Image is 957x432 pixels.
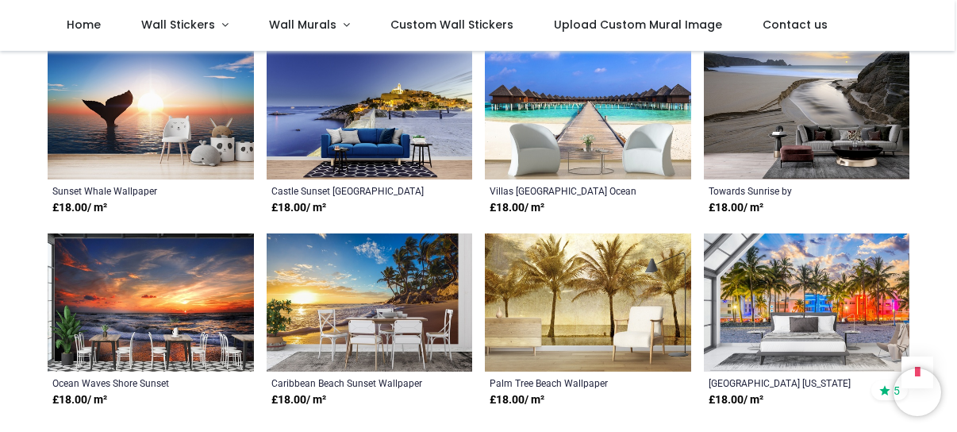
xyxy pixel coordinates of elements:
[141,17,215,33] span: Wall Stickers
[271,376,429,389] a: Caribbean Beach Sunset Wallpaper
[490,200,544,216] strong: £ 18.00 / m²
[709,200,763,216] strong: £ 18.00 / m²
[709,392,763,408] strong: £ 18.00 / m²
[763,17,828,33] span: Contact us
[271,184,429,197] a: Castle Sunset [GEOGRAPHIC_DATA] Wallpaper
[709,376,866,389] a: [GEOGRAPHIC_DATA] [US_STATE] Wallpaper
[490,184,647,197] a: Villas [GEOGRAPHIC_DATA] Ocean Wallpaper
[52,184,209,197] a: Sunset Whale Wallpaper
[271,392,326,408] strong: £ 18.00 / m²
[269,17,336,33] span: Wall Murals
[271,200,326,216] strong: £ 18.00 / m²
[485,233,691,372] img: Palm Tree Beach Wall Mural Wallpaper
[67,17,101,33] span: Home
[485,41,691,179] img: Villas Maldives Ocean Wall Mural Wallpaper
[490,392,544,408] strong: £ 18.00 / m²
[709,184,866,197] a: Towards Sunrise by [PERSON_NAME]
[52,392,107,408] strong: £ 18.00 / m²
[48,233,254,372] img: Ocean Waves Shore Sunset Wall Mural Wallpaper
[894,368,941,416] iframe: Brevo live chat
[704,233,910,372] img: Miami Beach Florida Wall Mural Wallpaper
[52,200,107,216] strong: £ 18.00 / m²
[52,376,209,389] a: Ocean Waves Shore Sunset Wallpaper
[267,41,473,179] img: Castle Sunset Ibiza Wall Mural Wallpaper
[704,41,910,179] img: Towards Sunrise Wall Mural by Andrew Ray
[267,233,473,372] img: Caribbean Beach Sunset Wall Mural Wallpaper
[554,17,722,33] span: Upload Custom Mural Image
[390,17,513,33] span: Custom Wall Stickers
[490,376,647,389] a: Palm Tree Beach Wallpaper
[48,41,254,179] img: Sunset Whale Wall Mural Wallpaper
